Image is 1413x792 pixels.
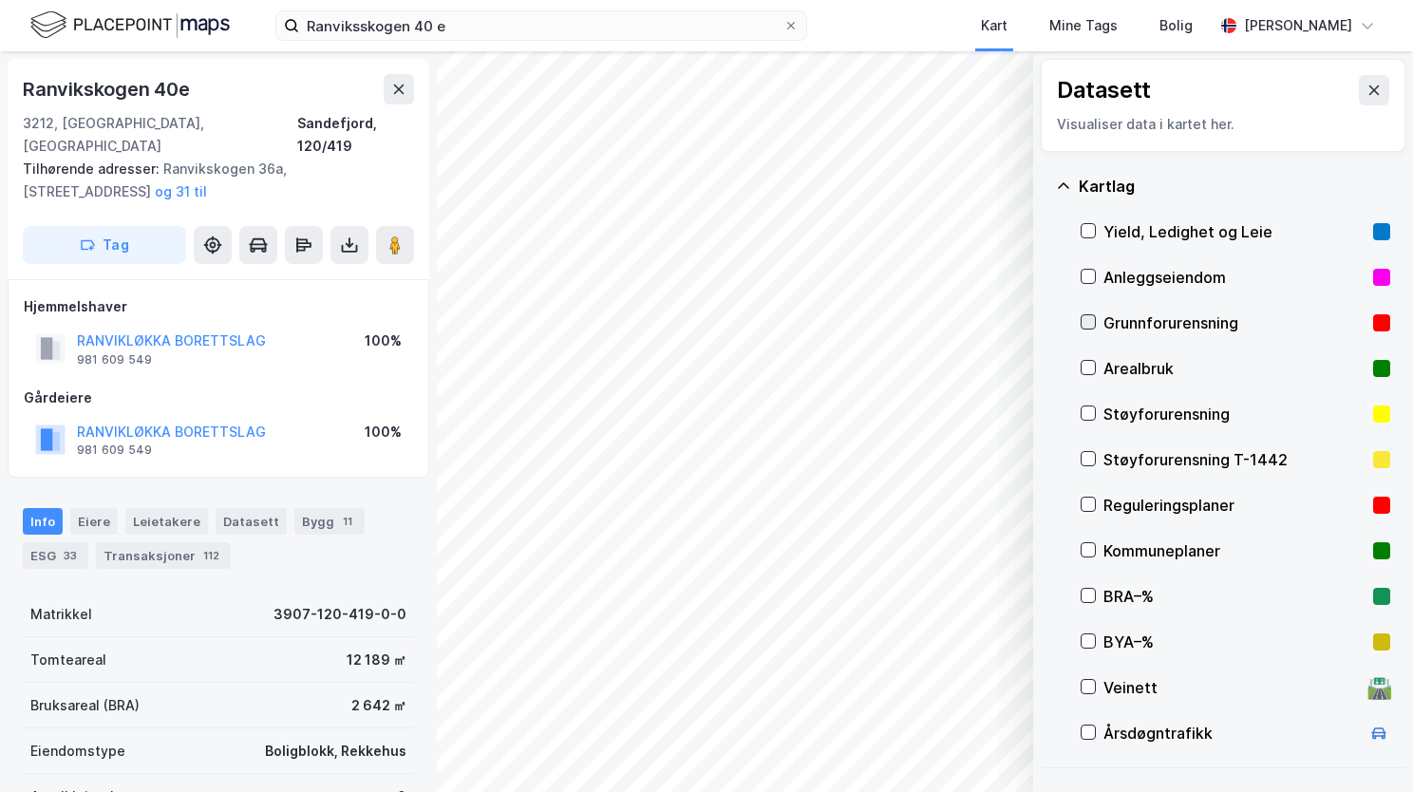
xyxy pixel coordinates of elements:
input: Søk på adresse, matrikkel, gårdeiere, leietakere eller personer [299,11,783,40]
div: [PERSON_NAME] [1244,14,1352,37]
div: Boligblokk, Rekkehus [265,740,406,763]
div: 🛣️ [1366,675,1392,700]
div: 112 [199,546,223,565]
div: Reguleringsplaner [1103,494,1366,517]
div: 981 609 549 [77,352,152,368]
div: Bruksareal (BRA) [30,694,140,717]
div: 12 189 ㎡ [347,649,406,671]
div: 100% [365,421,402,443]
div: ESG [23,542,88,569]
div: Bolig [1159,14,1193,37]
div: Støyforurensning T-1442 [1103,448,1366,471]
div: BRA–% [1103,585,1366,608]
div: Eiere [70,508,118,535]
div: BYA–% [1103,631,1366,653]
div: Leietakere [125,508,208,535]
div: Datasett [216,508,287,535]
div: Grunnforurensning [1103,311,1366,334]
div: Tomteareal [30,649,106,671]
div: Støyforurensning [1103,403,1366,425]
div: 11 [338,512,357,531]
div: Arealbruk [1103,357,1366,380]
iframe: Chat Widget [1318,701,1413,792]
div: Eiendomstype [30,740,125,763]
div: Anleggseiendom [1103,266,1366,289]
button: Tag [23,226,186,264]
div: Info [23,508,63,535]
img: logo.f888ab2527a4732fd821a326f86c7f29.svg [30,9,230,42]
div: 3212, [GEOGRAPHIC_DATA], [GEOGRAPHIC_DATA] [23,112,297,158]
div: Kommuneplaner [1103,539,1366,562]
div: Veinett [1103,676,1360,699]
div: Datasett [1057,75,1151,105]
div: Hjemmelshaver [24,295,413,318]
div: Bygg [294,508,365,535]
div: Mine Tags [1049,14,1118,37]
span: Tilhørende adresser: [23,160,163,177]
div: Gårdeiere [24,387,413,409]
div: Yield, Ledighet og Leie [1103,220,1366,243]
div: Ranvikskogen 40e [23,74,194,104]
div: Transaksjoner [96,542,231,569]
div: Kart [981,14,1008,37]
div: Årsdøgntrafikk [1103,722,1360,745]
div: 100% [365,330,402,352]
div: Kartlag [1079,175,1390,198]
div: Visualiser data i kartet her. [1057,113,1389,136]
div: Matrikkel [30,603,92,626]
div: 2 642 ㎡ [351,694,406,717]
div: Ranvikskogen 36a, [STREET_ADDRESS] [23,158,399,203]
div: 981 609 549 [77,443,152,458]
div: Sandefjord, 120/419 [297,112,414,158]
div: 3907-120-419-0-0 [273,603,406,626]
div: 33 [60,546,81,565]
